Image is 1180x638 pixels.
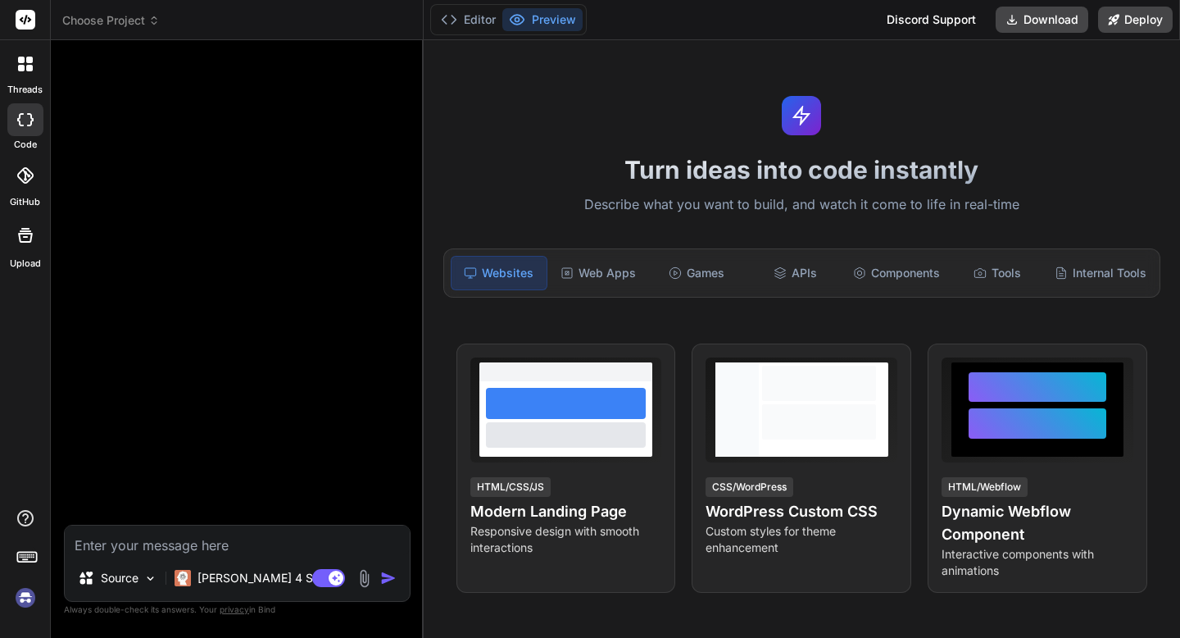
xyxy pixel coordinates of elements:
button: Editor [434,8,502,31]
button: Deploy [1098,7,1173,33]
div: Discord Support [877,7,986,33]
p: [PERSON_NAME] 4 S.. [197,570,320,586]
img: signin [11,584,39,612]
img: icon [380,570,397,586]
p: Source [101,570,138,586]
button: Preview [502,8,583,31]
label: GitHub [10,195,40,209]
div: Tools [950,256,1045,290]
label: threads [7,83,43,97]
button: Download [996,7,1088,33]
div: Web Apps [551,256,646,290]
span: privacy [220,604,249,614]
div: Websites [451,256,547,290]
p: Interactive components with animations [942,546,1133,579]
label: Upload [10,257,41,271]
div: HTML/CSS/JS [470,477,551,497]
div: Games [649,256,744,290]
p: Always double-check its answers. Your in Bind [64,602,411,617]
div: HTML/Webflow [942,477,1028,497]
label: code [14,138,37,152]
img: attachment [355,569,374,588]
h4: WordPress Custom CSS [706,500,897,523]
img: Pick Models [143,572,157,586]
h1: Turn ideas into code instantly [433,155,1170,185]
h4: Modern Landing Page [470,500,662,523]
div: Components [846,256,946,290]
h4: Dynamic Webflow Component [942,500,1133,546]
div: CSS/WordPress [706,477,793,497]
div: Internal Tools [1048,256,1153,290]
p: Responsive design with smooth interactions [470,523,662,556]
span: Choose Project [62,12,160,29]
p: Custom styles for theme enhancement [706,523,897,556]
img: Claude 4 Sonnet [175,570,191,586]
p: Describe what you want to build, and watch it come to life in real-time [433,194,1170,216]
div: APIs [747,256,842,290]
